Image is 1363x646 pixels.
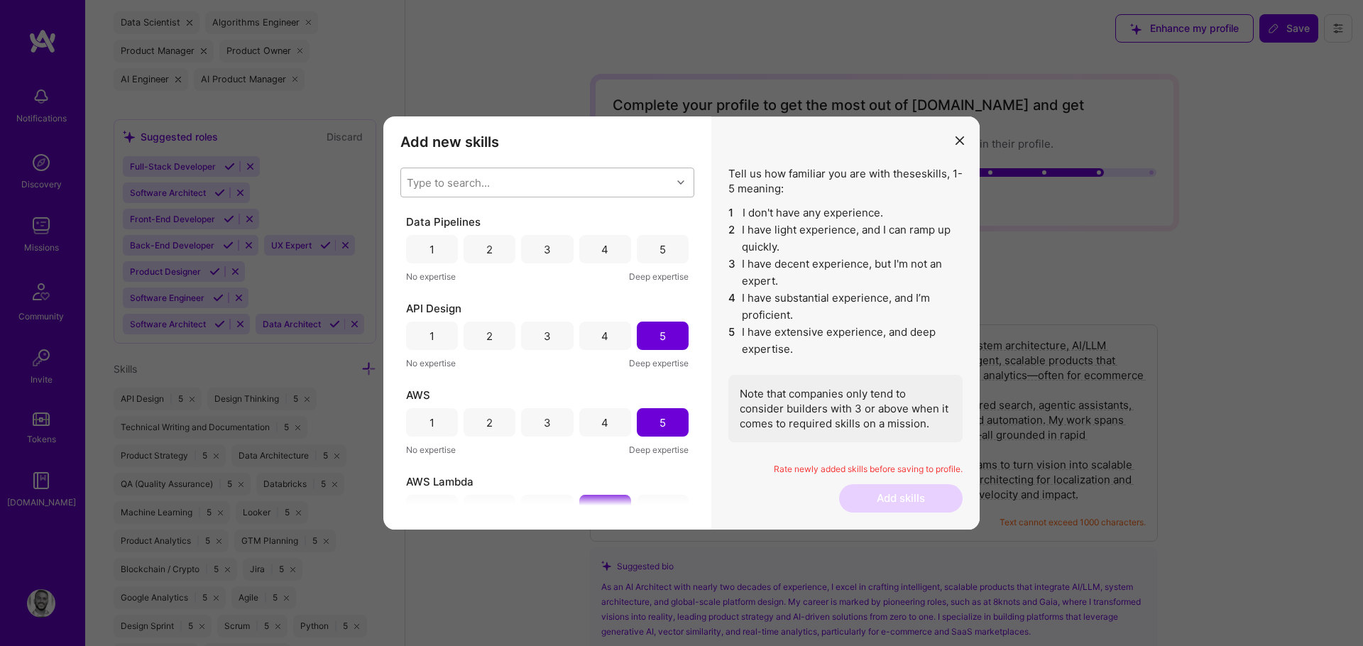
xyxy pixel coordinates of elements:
[728,375,963,442] div: Note that companies only tend to consider builders with 3 or above when it comes to required skil...
[728,290,963,324] li: I have substantial experience, and I’m proficient.
[728,256,736,290] span: 3
[429,415,434,430] div: 1
[407,175,490,190] div: Type to search...
[383,116,980,530] div: modal
[956,136,964,145] i: icon Close
[839,484,963,513] button: Add skills
[629,442,689,457] span: Deep expertise
[429,502,434,517] div: 1
[544,329,551,344] div: 3
[728,464,963,476] p: Rate newly added skills before saving to profile.
[629,356,689,371] span: Deep expertise
[486,242,493,257] div: 2
[400,133,694,150] h3: Add new skills
[406,442,456,457] span: No expertise
[728,290,736,324] span: 4
[544,502,551,517] div: 3
[728,324,736,358] span: 5
[544,415,551,430] div: 3
[406,388,430,403] span: AWS
[728,324,963,358] li: I have extensive experience, and deep expertise.
[486,329,493,344] div: 2
[429,329,434,344] div: 1
[629,269,689,284] span: Deep expertise
[601,502,608,517] div: 4
[406,474,474,489] span: AWS Lambda
[659,502,666,517] div: 5
[677,179,684,186] i: icon Chevron
[659,242,666,257] div: 5
[659,415,666,430] div: 5
[659,329,666,344] div: 5
[486,415,493,430] div: 2
[429,242,434,257] div: 1
[406,301,461,316] span: API Design
[406,356,456,371] span: No expertise
[728,256,963,290] li: I have decent experience, but I'm not an expert.
[728,204,737,221] span: 1
[544,242,551,257] div: 3
[601,329,608,344] div: 4
[601,242,608,257] div: 4
[486,502,493,517] div: 2
[601,415,608,430] div: 4
[728,221,736,256] span: 2
[406,214,481,229] span: Data Pipelines
[728,166,963,442] div: Tell us how familiar you are with these skills , 1-5 meaning:
[728,221,963,256] li: I have light experience, and I can ramp up quickly.
[728,204,963,221] li: I don't have any experience.
[406,269,456,284] span: No expertise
